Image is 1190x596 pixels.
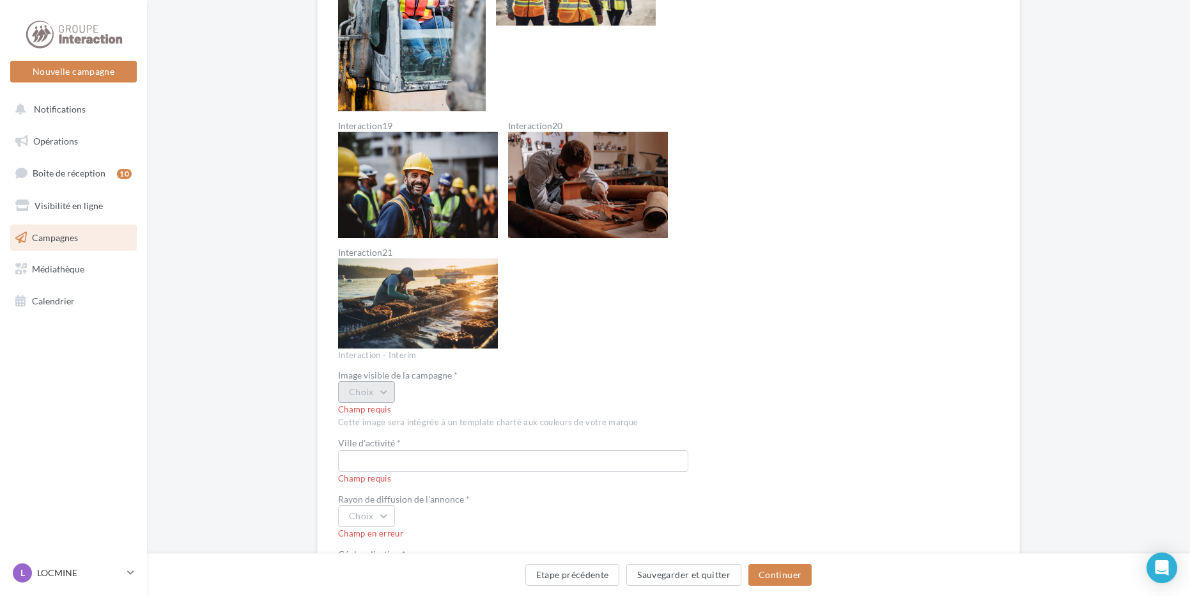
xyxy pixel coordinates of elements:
p: LOCMINE [37,567,122,579]
button: Choix [338,505,395,527]
div: Image visible de la campagne * [338,371,693,380]
img: Interaction19 [338,132,498,239]
label: Interaction19 [338,122,498,130]
button: Etape précédente [525,564,620,586]
div: Cette image sera intégrée à un template charté aux couleurs de votre marque [338,417,693,428]
button: Continuer [748,564,812,586]
label: Ville d'activité * [338,439,683,448]
div: Champ requis [338,404,693,416]
div: Open Intercom Messenger [1147,553,1177,583]
div: 10 [117,169,132,179]
label: Interaction20 [508,122,668,130]
a: Calendrier [8,288,139,315]
div: Champ en erreur [338,528,693,540]
button: Sauvegarder et quitter [626,564,741,586]
div: Interaction - Interim [338,350,693,361]
a: Boîte de réception10 [8,159,139,187]
div: Rayon de diffusion de l'annonce * [338,495,693,504]
label: Interaction21 [338,248,498,257]
a: Visibilité en ligne [8,192,139,219]
img: Interaction20 [508,132,668,239]
button: Notifications [8,96,134,123]
a: Médiathèque [8,256,139,283]
span: Calendrier [32,295,75,306]
a: Opérations [8,128,139,155]
div: Champ requis [338,473,693,485]
span: Opérations [33,136,78,146]
img: Interaction21 [338,258,498,348]
span: Médiathèque [32,263,84,274]
span: L [20,567,25,579]
span: Visibilité en ligne [35,200,103,211]
span: Campagnes [32,231,78,242]
span: Boîte de réception [33,168,105,178]
a: L LOCMINE [10,561,137,585]
button: Nouvelle campagne [10,61,137,82]
button: Choix [338,381,395,403]
a: Campagnes [8,224,139,251]
label: Géolocalisation * [338,550,633,559]
span: Notifications [34,104,86,114]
